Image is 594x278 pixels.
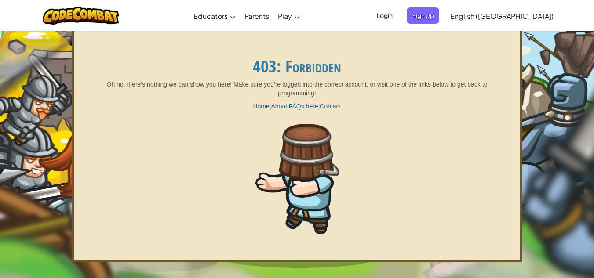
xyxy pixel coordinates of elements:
[273,4,304,28] a: Play
[320,103,341,110] a: Contact
[407,7,439,24] button: Sign Up
[285,54,341,78] span: Forbidden
[278,11,292,21] span: Play
[446,4,558,28] a: English ([GEOGRAPHIC_DATA])
[189,4,240,28] a: Educators
[253,54,285,78] span: 403:
[287,103,289,110] span: |
[372,7,398,24] button: Login
[450,11,554,21] span: English ([GEOGRAPHIC_DATA])
[88,80,506,97] p: Oh no, there’s nothing we can show you here! Make sure you’re logged into the correct account, or...
[289,103,318,110] a: FAQs here
[270,103,271,110] span: |
[271,103,287,110] a: About
[193,11,228,21] span: Educators
[255,124,339,234] img: 404_3.png
[253,103,269,110] a: Home
[43,7,120,25] img: CodeCombat logo
[318,103,320,110] span: |
[240,4,273,28] a: Parents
